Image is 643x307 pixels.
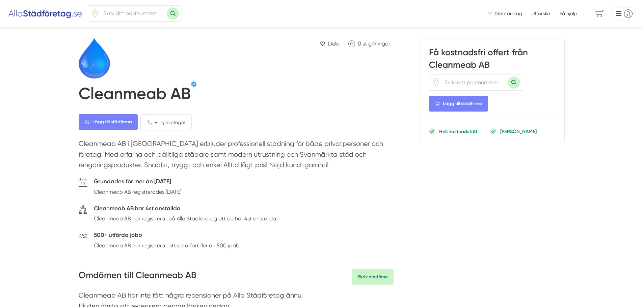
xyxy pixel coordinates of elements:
[432,78,440,87] svg: Pin / Karta
[79,114,138,130] : Lägg till städfirma
[500,128,537,135] p: [PERSON_NAME]
[94,231,240,241] h5: 500+ utförda jobb
[167,7,179,20] button: Sök med postnummer
[8,8,82,19] img: Alla Städföretag
[94,177,181,188] h5: Grundades för mer än [DATE]
[429,47,556,74] h3: Få kostnadsfri offert från Cleanmeab AB
[155,119,186,126] span: Ring företaget
[99,6,167,21] input: Skriv ditt postnummer
[91,9,99,18] span: Klicka för att använda din position.
[560,10,577,17] span: Få hjälp
[317,38,342,49] a: Dela
[358,40,361,47] span: 0
[79,269,196,285] h3: Omdömen till Cleanmeab AB
[94,188,181,196] p: Cleanmeab AB registrerades [DATE]
[363,40,390,47] span: st gillningar
[79,139,394,174] p: Cleanmeab AB i [GEOGRAPHIC_DATA] erbjuder professionell städning för både privatpersoner och före...
[94,204,277,215] h5: Cleanmeab AB har 4st anställda
[429,96,488,112] : Lägg till städfirma
[432,78,440,87] span: Klicka för att använda din position.
[440,75,508,90] input: Skriv ditt postnummer
[79,38,153,79] img: Logotyp Cleanmeab AB
[591,8,609,20] span: navigation-cart
[91,9,99,18] svg: Pin / Karta
[532,10,550,17] a: Utforska
[345,38,394,49] a: Klicka för att gilla Cleanmeab AB
[508,76,520,89] button: Sök med postnummer
[94,241,240,250] p: Cleanmeab AB har registrerat att de utfört fler än 500 jobb.
[191,81,197,87] span: Verifierat av Nasim
[495,10,522,17] span: Städföretag
[94,214,277,223] p: Cleanmeab AB har registrerat på Alla Städföretag att de har 4st anställda.
[439,128,477,135] p: Helt kostnadsfritt
[140,114,192,130] a: Ring företaget
[79,84,191,106] h1: Cleanmeab AB
[352,269,394,285] a: Skriv omdöme
[328,39,340,48] span: Dela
